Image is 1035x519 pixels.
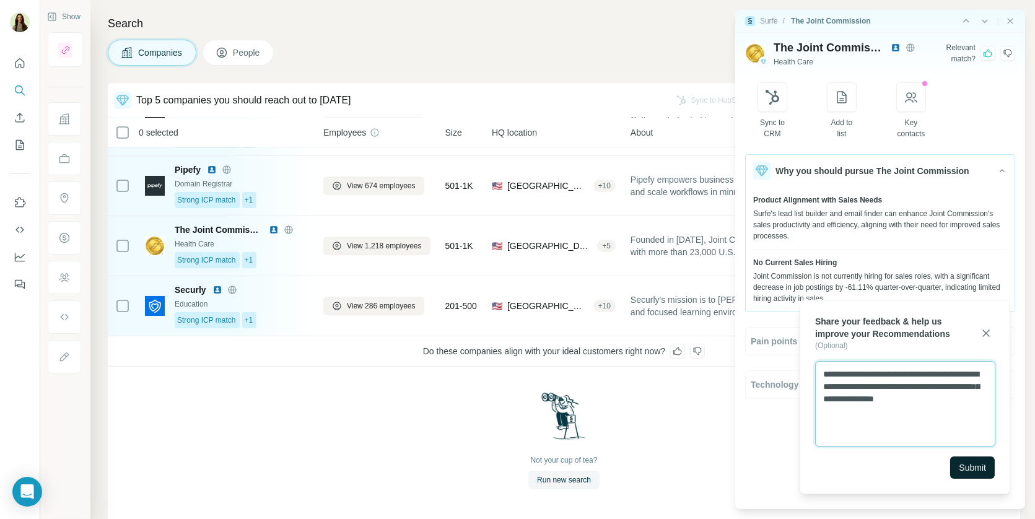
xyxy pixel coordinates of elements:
[753,257,837,268] span: No Current Sales Hiring
[10,79,30,102] button: Search
[136,93,351,108] div: Top 5 companies you should reach out to [DATE]
[207,165,217,175] img: LinkedIn logo
[753,194,882,206] span: Product Alignment with Sales Needs
[507,240,592,252] span: [GEOGRAPHIC_DATA], [US_STATE]
[10,52,30,74] button: Quick start
[145,176,165,196] img: Logo of Pipefy
[177,315,236,326] span: Strong ICP match
[950,456,995,479] button: Submit
[10,273,30,295] button: Feedback
[775,165,969,177] span: Why you should pursue The Joint Commission
[815,315,958,340] div: Share your feedback & help us improve your Recommendations
[593,300,616,312] div: + 10
[631,294,814,318] span: Securly's mission is to [PERSON_NAME] safe and focused learning environments through technology w...
[445,300,477,312] span: 201-500
[38,7,89,26] button: Show
[138,46,183,59] span: Companies
[758,117,787,139] div: Sync to CRM
[492,126,537,139] span: HQ location
[631,173,814,198] span: Pipefy empowers business teams to automate and scale workflows in minutes - no code, no bottlenec...
[979,15,991,27] button: Previous
[177,194,236,206] span: Strong ICP match
[177,255,236,266] span: Strong ICP match
[537,474,591,486] span: Run new search
[245,315,253,326] span: +1
[828,117,857,139] div: Add to list
[924,42,976,64] div: Relevant match ?
[10,12,30,32] img: Avatar
[233,46,261,59] span: People
[745,43,765,63] img: Logo of The Joint Commission
[323,237,430,255] button: View 1,218 employees
[753,208,1007,242] div: Surfe's lead list builder and email finder can enhance Joint Commission's sales productivity and ...
[10,246,30,268] button: Dashboard
[175,164,201,176] span: Pipefy
[745,16,755,26] img: Surfe Logo
[323,126,366,139] span: Employees
[175,224,263,236] span: The Joint Commission
[175,284,206,296] span: Securly
[492,240,502,252] span: 🇺🇸
[269,225,279,235] img: LinkedIn logo
[746,155,1015,187] button: Why you should pursue The Joint Commission
[760,15,778,27] div: Surfe
[245,255,253,266] span: +1
[10,219,30,241] button: Use Surfe API
[774,56,813,68] span: Health Care
[347,240,422,251] span: View 1,218 employees
[631,233,814,258] span: Founded in [DATE], Joint Commission works with more than 23,000 U.S. healthcare organizations and...
[530,455,597,466] div: Not your cup of tea?
[323,177,424,195] button: View 674 employees
[746,328,1015,355] button: Pain points & challengesComing soon
[212,285,222,295] img: LinkedIn logo
[175,299,308,310] div: Education
[751,335,854,347] span: Pain points & challenges
[507,180,588,192] span: [GEOGRAPHIC_DATA], [US_STATE]
[10,107,30,129] button: Enrich CSV
[1005,16,1015,26] button: Close side panel
[753,271,1007,304] div: Joint Commission is not currently hiring for sales roles, with a significant decrease in job post...
[597,240,616,251] div: + 5
[145,236,165,256] img: Logo of The Joint Commission
[751,378,823,391] span: Technology stack
[959,461,986,474] span: Submit
[323,297,424,315] button: View 286 employees
[445,240,473,252] span: 501-1K
[528,471,600,489] button: Run new search
[492,180,502,192] span: 🇺🇸
[791,15,871,27] div: The Joint Commission
[10,134,30,156] button: My lists
[10,191,30,214] button: Use Surfe on LinkedIn
[593,180,616,191] div: + 10
[445,126,462,139] span: Size
[507,300,588,312] span: [GEOGRAPHIC_DATA], [US_STATE]
[997,15,999,27] div: |
[175,178,308,190] div: Domain Registrar
[746,371,1015,398] button: Technology stackComing soon
[891,43,901,53] img: LinkedIn avatar
[12,477,42,507] div: Open Intercom Messenger
[175,238,308,250] div: Health Care
[783,15,785,27] li: /
[347,300,416,312] span: View 286 employees
[245,194,253,206] span: +1
[145,296,165,316] img: Logo of Securly
[815,340,958,351] div: ( Optional )
[347,180,416,191] span: View 674 employees
[897,117,926,139] div: Key contacts
[774,39,886,56] span: The Joint Commission
[445,180,473,192] span: 501-1K
[631,126,653,139] span: About
[108,15,1020,32] h4: Search
[108,336,1020,367] div: Do these companies align with your ideal customers right now?
[139,126,178,139] span: 0 selected
[492,300,502,312] span: 🇺🇸
[960,15,972,27] button: Next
